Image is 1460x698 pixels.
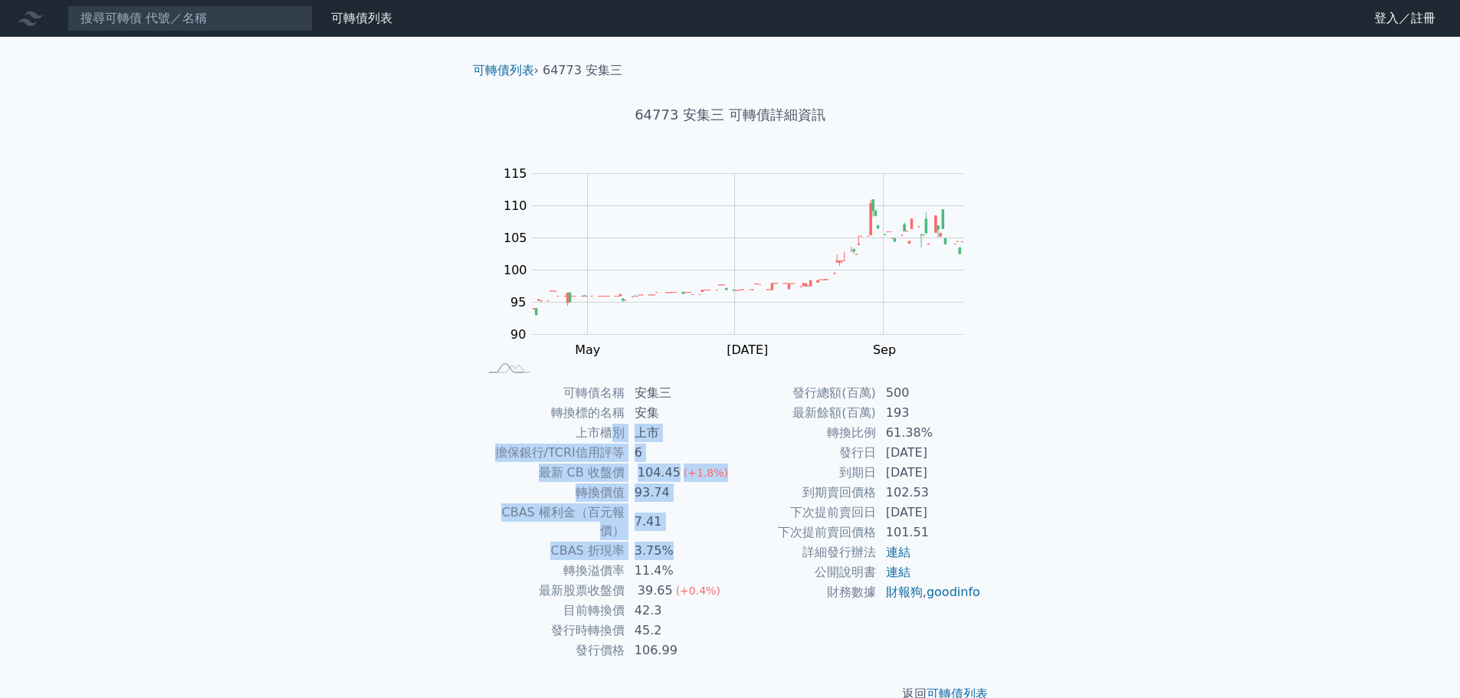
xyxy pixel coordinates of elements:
[625,483,730,503] td: 93.74
[625,601,730,621] td: 42.3
[625,561,730,581] td: 11.4%
[479,443,625,463] td: 擔保銀行/TCRI信用評等
[504,198,527,213] tspan: 110
[877,503,982,523] td: [DATE]
[479,581,625,601] td: 最新股票收盤價
[479,541,625,561] td: CBAS 折現率
[730,463,877,483] td: 到期日
[877,582,982,602] td: ,
[730,523,877,542] td: 下次提前賣回價格
[730,383,877,403] td: 發行總額(百萬)
[886,565,910,579] a: 連結
[730,403,877,423] td: 最新餘額(百萬)
[625,403,730,423] td: 安集
[504,231,527,245] tspan: 105
[473,63,534,77] a: 可轉債列表
[1362,6,1448,31] a: 登入／註冊
[625,443,730,463] td: 6
[727,342,768,357] tspan: [DATE]
[479,601,625,621] td: 目前轉換價
[510,327,526,342] tspan: 90
[510,295,526,310] tspan: 95
[543,61,622,80] li: 64773 安集三
[886,545,910,559] a: 連結
[877,523,982,542] td: 101.51
[479,621,625,641] td: 發行時轉換價
[635,464,684,482] div: 104.45
[730,423,877,443] td: 轉換比例
[575,342,600,357] tspan: May
[625,541,730,561] td: 3.75%
[479,403,625,423] td: 轉換標的名稱
[625,641,730,660] td: 106.99
[479,483,625,503] td: 轉換價值
[504,166,527,181] tspan: 115
[331,11,392,25] a: 可轉債列表
[479,423,625,443] td: 上市櫃別
[684,467,728,479] span: (+1.8%)
[886,585,923,599] a: 財報狗
[625,503,730,541] td: 7.41
[877,423,982,443] td: 61.38%
[479,463,625,483] td: 最新 CB 收盤價
[730,542,877,562] td: 詳細發行辦法
[877,463,982,483] td: [DATE]
[496,166,986,357] g: Chart
[479,561,625,581] td: 轉換溢價率
[730,443,877,463] td: 發行日
[1383,624,1460,698] div: 聊天小工具
[635,582,676,600] div: 39.65
[730,582,877,602] td: 財務數據
[67,5,313,31] input: 搜尋可轉債 代號／名稱
[877,443,982,463] td: [DATE]
[473,61,539,80] li: ›
[479,383,625,403] td: 可轉債名稱
[461,104,1000,126] h1: 64773 安集三 可轉債詳細資訊
[877,403,982,423] td: 193
[625,383,730,403] td: 安集三
[927,585,980,599] a: goodinfo
[625,621,730,641] td: 45.2
[877,483,982,503] td: 102.53
[873,342,896,357] tspan: Sep
[730,503,877,523] td: 下次提前賣回日
[730,483,877,503] td: 到期賣回價格
[479,503,625,541] td: CBAS 權利金（百元報價）
[877,383,982,403] td: 500
[1383,624,1460,698] iframe: Chat Widget
[625,423,730,443] td: 上市
[730,562,877,582] td: 公開說明書
[479,641,625,660] td: 發行價格
[676,585,720,597] span: (+0.4%)
[504,263,527,277] tspan: 100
